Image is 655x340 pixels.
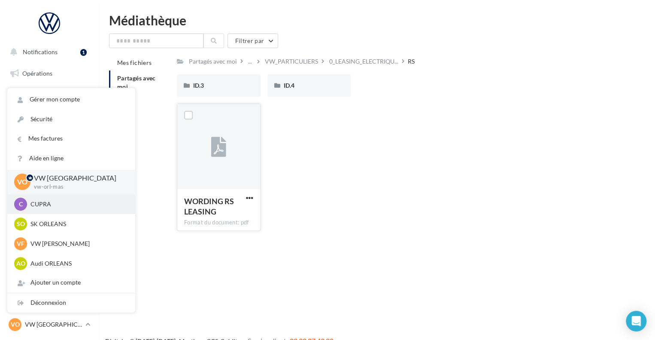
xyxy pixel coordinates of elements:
[329,57,398,66] span: 0_LEASING_ELECTRIQU...
[189,57,237,66] div: Partagés avec moi
[30,200,125,208] p: CUPRA
[7,90,135,109] a: Gérer mon compte
[5,243,94,269] a: Campagnes DataOnDemand
[5,172,94,190] a: Médiathèque
[117,59,152,66] span: Mes fichiers
[109,14,645,27] div: Médiathèque
[7,110,135,129] a: Sécurité
[184,219,253,227] div: Format du document: pdf
[19,200,23,208] span: C
[34,183,121,191] p: vw-orl-mas
[7,129,135,148] a: Mes factures
[227,34,278,48] button: Filtrer par
[5,43,90,61] button: Notifications 1
[5,64,94,83] a: Opérations
[408,57,415,66] div: RS
[23,48,58,55] span: Notifications
[30,259,125,268] p: Audi ORLEANS
[7,316,92,333] a: VO VW [GEOGRAPHIC_DATA]
[184,196,234,216] span: WORDING RS LEASING
[5,150,94,168] a: Contacts
[5,214,94,240] a: PLV et print personnalisable
[30,239,125,248] p: VW [PERSON_NAME]
[284,82,294,89] span: ID.4
[34,173,121,183] p: VW [GEOGRAPHIC_DATA]
[25,320,82,329] p: VW [GEOGRAPHIC_DATA]
[17,239,24,248] span: VF
[5,86,94,104] a: Boîte de réception41
[11,320,20,329] span: VO
[5,129,94,147] a: Campagnes
[17,220,25,228] span: SO
[5,193,94,211] a: Calendrier
[626,311,646,331] div: Open Intercom Messenger
[265,57,318,66] div: VW_PARTICULIERS
[7,149,135,168] a: Aide en ligne
[17,177,27,187] span: VO
[117,74,156,90] span: Partagés avec moi
[5,108,94,126] a: Visibilité en ligne
[7,293,135,312] div: Déconnexion
[7,273,135,292] div: Ajouter un compte
[246,55,254,67] div: ...
[193,82,204,89] span: ID.3
[30,220,125,228] p: SK ORLEANS
[22,70,52,77] span: Opérations
[16,259,25,268] span: AO
[80,49,87,56] div: 1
